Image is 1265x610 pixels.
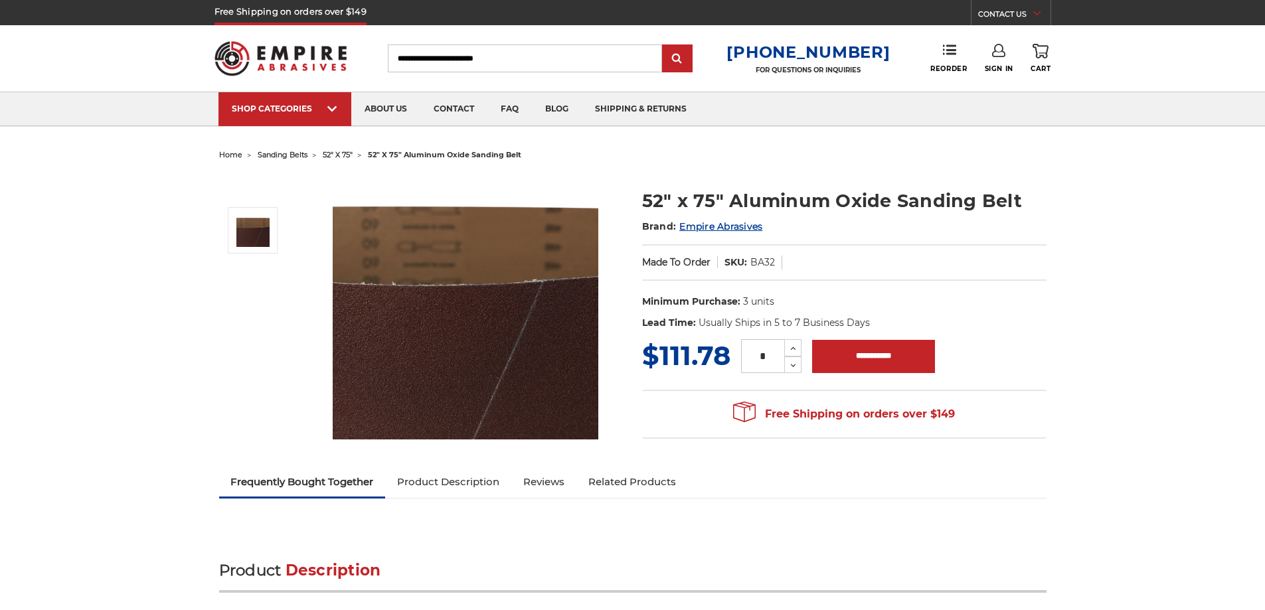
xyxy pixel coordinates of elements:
[232,104,338,114] div: SHOP CATEGORIES
[930,44,967,72] a: Reorder
[743,295,774,309] dd: 3 units
[236,214,270,247] img: 52" x 75" Aluminum Oxide Sanding Belt
[1031,44,1051,73] a: Cart
[726,42,890,62] a: [PHONE_NUMBER]
[642,220,677,232] span: Brand:
[420,92,487,126] a: contact
[930,64,967,73] span: Reorder
[750,256,775,269] dd: BA32
[664,46,691,72] input: Submit
[532,92,582,126] a: blog
[511,467,576,496] a: Reviews
[487,92,532,126] a: faq
[351,92,420,126] a: about us
[333,174,598,439] img: 52" x 75" Aluminum Oxide Sanding Belt
[699,316,870,330] dd: Usually Ships in 5 to 7 Business Days
[214,33,347,84] img: Empire Abrasives
[323,150,353,159] a: 52" x 75"
[733,401,955,427] span: Free Shipping on orders over $149
[985,64,1013,73] span: Sign In
[1031,64,1051,73] span: Cart
[219,561,282,579] span: Product
[642,316,696,330] dt: Lead Time:
[642,256,711,268] span: Made To Order
[368,150,521,159] span: 52" x 75" aluminum oxide sanding belt
[219,150,242,159] a: home
[726,66,890,74] p: FOR QUESTIONS OR INQUIRIES
[642,339,730,372] span: $111.78
[576,467,688,496] a: Related Products
[286,561,381,579] span: Description
[724,256,747,269] dt: SKU:
[385,467,511,496] a: Product Description
[582,92,700,126] a: shipping & returns
[679,220,762,232] a: Empire Abrasives
[642,295,740,309] dt: Minimum Purchase:
[642,188,1047,214] h1: 52" x 75" Aluminum Oxide Sanding Belt
[258,150,307,159] a: sanding belts
[978,7,1051,25] a: CONTACT US
[219,467,386,496] a: Frequently Bought Together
